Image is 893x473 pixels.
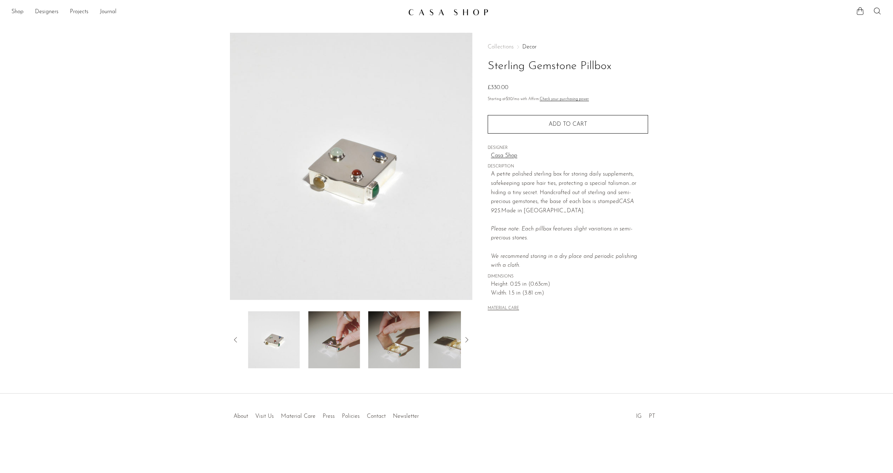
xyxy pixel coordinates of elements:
[491,280,648,289] span: Height: 0.25 in (0.63cm)
[100,7,117,17] a: Journal
[342,414,360,419] a: Policies
[308,311,360,368] img: Sterling Gemstone Pillbox
[11,7,24,17] a: Shop
[35,7,58,17] a: Designers
[11,6,402,18] ul: NEW HEADER MENU
[506,97,513,101] span: $30
[488,274,648,280] span: DIMENSIONS
[233,414,248,419] a: About
[230,408,422,421] ul: Quick links
[488,306,519,311] button: MATERIAL CARE
[70,7,88,17] a: Projects
[632,408,659,421] ul: Social Medias
[488,44,648,50] nav: Breadcrumbs
[230,33,473,300] img: Sterling Gemstone Pillbox
[649,414,655,419] a: PT
[367,414,386,419] a: Contact
[522,44,537,50] a: Decor
[488,115,648,134] button: Add to cart
[491,254,637,269] i: We recommend storing in a dry place and periodic polishing with a cloth.
[491,226,637,268] em: Please note: Each pillbox features slight variations in semi-precious stones.
[491,170,648,270] p: A petite polished sterling box for storing daily supplements, safekeeping spare hair ties, protec...
[488,85,508,90] span: £330.00
[540,97,589,101] a: Check your purchasing power - Learn more about Affirm Financing (opens in modal)
[281,414,315,419] a: Material Care
[488,57,648,76] h1: Sterling Gemstone Pillbox
[323,414,335,419] a: Press
[248,311,299,368] img: Sterling Gemstone Pillbox
[549,121,587,128] span: Add to cart
[11,6,402,18] nav: Desktop navigation
[491,289,648,298] span: Width: 1.5 in (3.81 cm)
[488,96,648,103] p: Starting at /mo with Affirm.
[488,163,648,170] span: DESCRIPTION
[488,44,514,50] span: Collections
[368,311,420,368] img: Sterling Gemstone Pillbox
[491,151,648,161] a: Casa Shop
[491,199,634,214] em: CASA 925.
[636,414,642,419] a: IG
[428,311,480,368] img: Sterling Gemstone Pillbox
[488,145,648,151] span: DESIGNER
[255,414,274,419] a: Visit Us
